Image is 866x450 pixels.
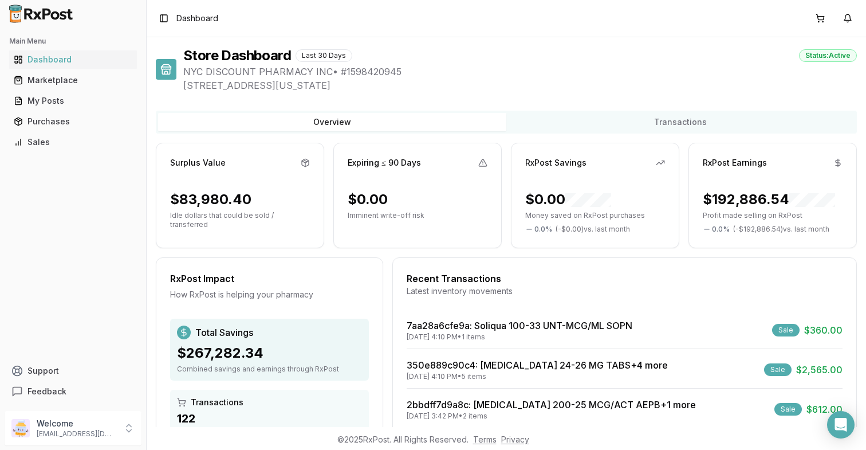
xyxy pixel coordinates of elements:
[27,386,66,397] span: Feedback
[183,46,291,65] h1: Store Dashboard
[703,190,835,209] div: $192,886.54
[703,211,843,220] p: Profit made selling on RxPost
[534,225,552,234] span: 0.0 %
[407,272,843,285] div: Recent Transactions
[348,190,388,209] div: $0.00
[177,365,362,374] div: Combined savings and earnings through RxPost
[796,363,843,377] span: $2,565.00
[14,116,132,127] div: Purchases
[703,157,767,169] div: RxPost Earnings
[9,37,137,46] h2: Main Menu
[764,363,792,376] div: Sale
[827,411,855,439] div: Open Intercom Messenger
[14,75,132,86] div: Marketplace
[407,372,668,381] div: [DATE] 4:10 PM • 5 items
[14,95,132,107] div: My Posts
[733,225,829,234] span: ( - $192,886.54 ) vs. last month
[170,272,369,285] div: RxPost Impact
[501,435,529,444] a: Privacy
[712,225,730,234] span: 0.0 %
[772,324,800,336] div: Sale
[183,79,857,92] span: [STREET_ADDRESS][US_STATE]
[5,92,141,110] button: My Posts
[183,65,857,79] span: NYC DISCOUNT PHARMACY INC • # 1598420945
[176,13,218,24] nav: breadcrumb
[9,132,137,152] a: Sales
[170,289,369,300] div: How RxPost is helping your pharmacy
[170,157,226,169] div: Surplus Value
[176,13,218,24] span: Dashboard
[525,157,586,169] div: RxPost Savings
[556,225,630,234] span: ( - $0.00 ) vs. last month
[799,49,857,62] div: Status: Active
[806,402,843,416] span: $612.00
[9,70,137,91] a: Marketplace
[177,344,362,362] div: $267,282.34
[37,429,116,439] p: [EMAIL_ADDRESS][DOMAIN_NAME]
[774,403,802,416] div: Sale
[525,190,611,209] div: $0.00
[37,418,116,429] p: Welcome
[5,71,141,89] button: Marketplace
[191,397,243,408] span: Transactions
[5,5,78,23] img: RxPost Logo
[348,157,421,169] div: Expiring ≤ 90 Days
[525,211,665,220] p: Money saved on RxPost purchases
[9,91,137,111] a: My Posts
[473,435,497,444] a: Terms
[5,133,141,151] button: Sales
[407,412,696,421] div: [DATE] 3:42 PM • 2 items
[407,320,632,331] a: 7aa28a6cfe9a: Soliqua 100-33 UNT-MCG/ML SOPN
[407,399,696,410] a: 2bbdff7d9a8c: [MEDICAL_DATA] 200-25 MCG/ACT AEPB+1 more
[11,419,30,437] img: User avatar
[14,54,132,65] div: Dashboard
[170,211,310,229] p: Idle dollars that could be sold / transferred
[14,136,132,148] div: Sales
[5,50,141,69] button: Dashboard
[5,112,141,131] button: Purchases
[9,49,137,70] a: Dashboard
[506,113,855,131] button: Transactions
[407,285,843,297] div: Latest inventory movements
[407,359,668,371] a: 350e889c90c4: [MEDICAL_DATA] 24-26 MG TABS+4 more
[158,113,506,131] button: Overview
[296,49,352,62] div: Last 30 Days
[170,190,251,209] div: $83,980.40
[5,361,141,381] button: Support
[5,381,141,402] button: Feedback
[407,332,632,342] div: [DATE] 4:10 PM • 1 items
[195,326,253,339] span: Total Savings
[177,410,362,426] div: 122
[804,323,843,337] span: $360.00
[9,111,137,132] a: Purchases
[348,211,487,220] p: Imminent write-off risk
